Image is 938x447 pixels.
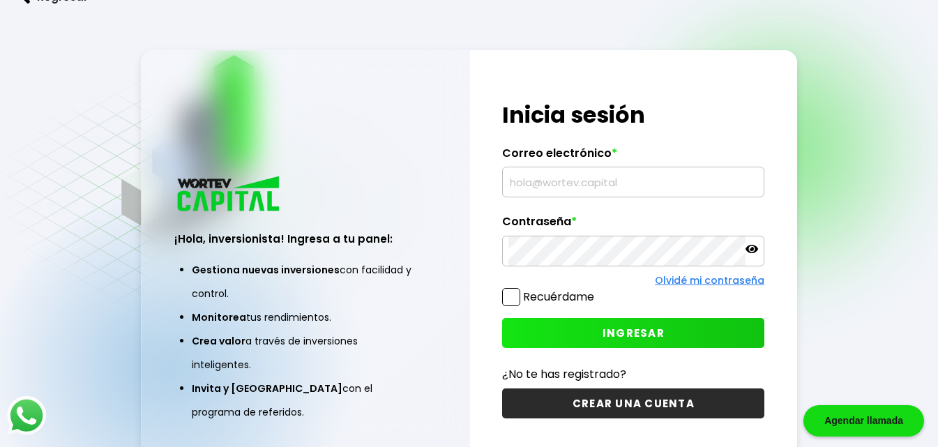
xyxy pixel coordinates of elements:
a: ¿No te has registrado?CREAR UNA CUENTA [502,365,764,418]
span: Invita y [GEOGRAPHIC_DATA] [192,381,342,395]
button: INGRESAR [502,318,764,348]
li: a través de inversiones inteligentes. [192,329,419,377]
div: Agendar llamada [803,405,924,437]
span: Monitorea [192,310,246,324]
img: logo_wortev_capital [174,174,285,215]
button: CREAR UNA CUENTA [502,388,764,418]
p: ¿No te has registrado? [502,365,764,383]
li: con facilidad y control. [192,258,419,305]
h3: ¡Hola, inversionista! Ingresa a tu panel: [174,231,437,247]
label: Contraseña [502,215,764,236]
input: hola@wortev.capital [508,167,758,197]
label: Correo electrónico [502,146,764,167]
a: Olvidé mi contraseña [655,273,764,287]
img: logos_whatsapp-icon.242b2217.svg [7,396,46,435]
span: Gestiona nuevas inversiones [192,263,340,277]
span: Crea valor [192,334,245,348]
li: con el programa de referidos. [192,377,419,424]
h1: Inicia sesión [502,98,764,132]
li: tus rendimientos. [192,305,419,329]
label: Recuérdame [523,289,594,305]
span: INGRESAR [603,326,665,340]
